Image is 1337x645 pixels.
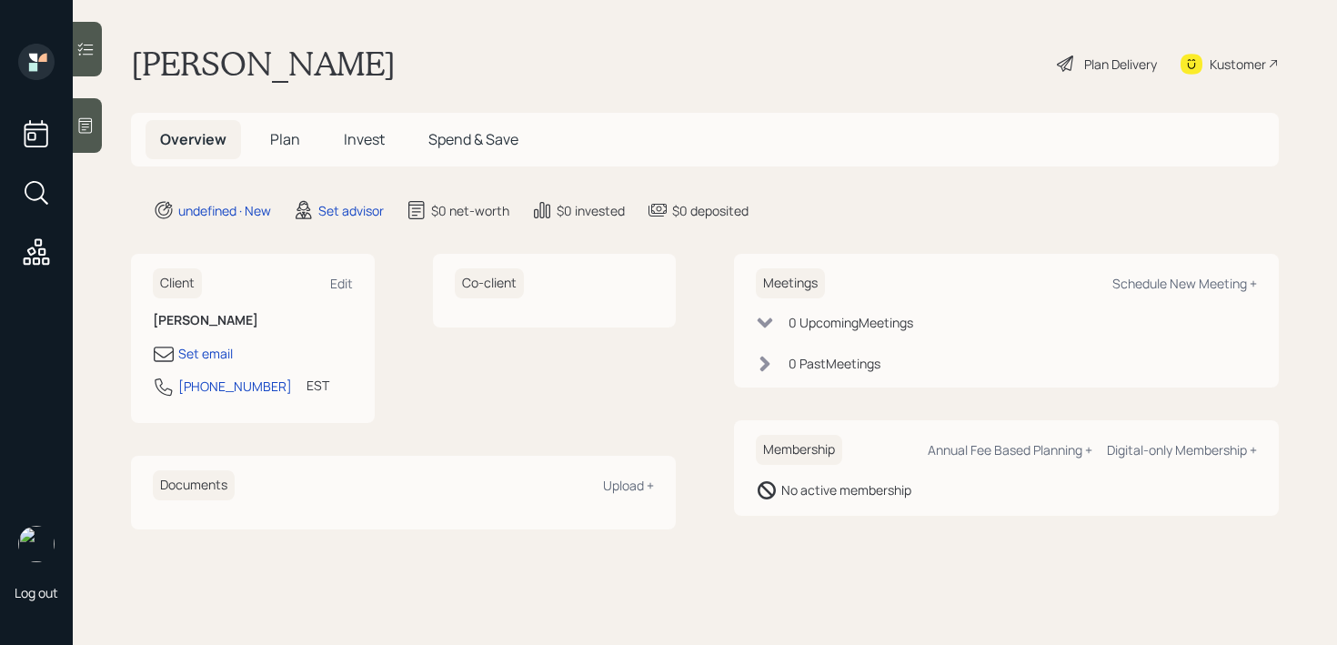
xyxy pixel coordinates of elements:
span: Invest [344,129,385,149]
h6: Co-client [455,268,524,298]
h6: [PERSON_NAME] [153,313,353,328]
div: Plan Delivery [1084,55,1157,74]
h6: Documents [153,470,235,500]
div: [PHONE_NUMBER] [178,377,292,396]
div: Set email [178,344,233,363]
h6: Client [153,268,202,298]
div: $0 deposited [672,201,749,220]
div: $0 net-worth [431,201,509,220]
div: Annual Fee Based Planning + [928,441,1092,459]
div: Edit [330,275,353,292]
div: Set advisor [318,201,384,220]
div: undefined · New [178,201,271,220]
div: 0 Upcoming Meeting s [789,313,913,332]
span: Plan [270,129,300,149]
div: Digital-only Membership + [1107,441,1257,459]
span: Spend & Save [428,129,518,149]
div: 0 Past Meeting s [789,354,880,373]
div: Kustomer [1210,55,1266,74]
div: EST [307,376,329,395]
span: Overview [160,129,226,149]
div: Log out [15,584,58,601]
h6: Meetings [756,268,825,298]
div: Schedule New Meeting + [1112,275,1257,292]
h1: [PERSON_NAME] [131,44,396,84]
div: Upload + [603,477,654,494]
h6: Membership [756,435,842,465]
div: $0 invested [557,201,625,220]
div: No active membership [781,480,911,499]
img: retirable_logo.png [18,526,55,562]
